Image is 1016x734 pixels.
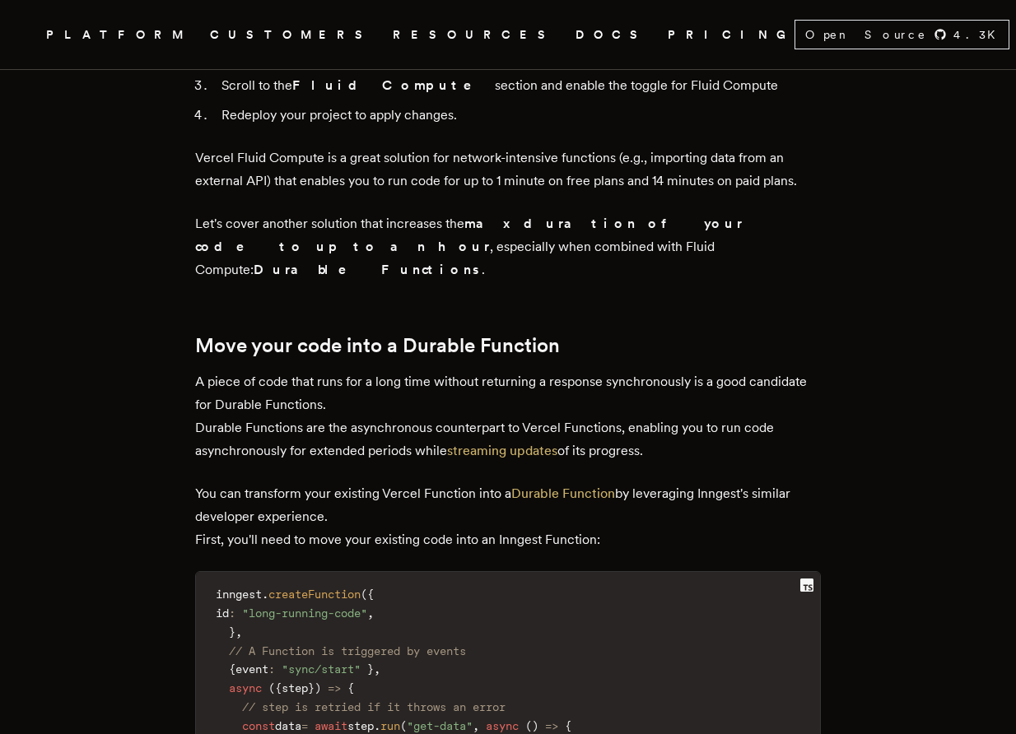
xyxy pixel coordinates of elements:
[367,588,374,601] span: {
[393,25,556,45] button: RESOURCES
[242,606,367,620] span: "long-running-code"
[347,719,374,732] span: step
[254,262,482,277] strong: Durable Functions
[210,25,373,45] a: CUSTOMERS
[217,104,821,127] li: Redeploy your project to apply changes.
[195,482,821,551] p: You can transform your existing Vercel Function into a by leveraging Inngest's similar developer ...
[195,146,821,193] p: Vercel Fluid Compute is a great solution for network-intensive functions (e.g., importing data fr...
[328,681,341,695] span: =>
[367,662,374,676] span: }
[235,662,268,676] span: event
[668,25,795,45] a: PRICING
[486,719,519,732] span: async
[400,719,407,732] span: (
[361,588,367,601] span: (
[282,681,308,695] span: step
[805,26,927,43] span: Open Source
[262,588,268,601] span: .
[217,74,821,97] li: Scroll to the section and enable the toggle for Fluid Compute
[315,719,347,732] span: await
[301,719,308,732] span: =
[565,719,571,732] span: {
[447,443,557,458] a: streaming updates
[511,485,615,501] a: Durable Function
[953,26,1005,43] span: 4.3 K
[268,662,275,676] span: :
[229,662,235,676] span: {
[229,644,466,657] span: // A Function is triggered by events
[282,662,361,676] span: "sync/start"
[229,606,235,620] span: :
[367,606,374,620] span: ,
[216,606,229,620] span: id
[229,625,235,639] span: }
[545,719,558,732] span: =>
[242,719,275,732] span: const
[380,719,400,732] span: run
[525,719,532,732] span: (
[407,719,473,732] span: "get-data"
[216,588,262,601] span: inngest
[195,370,821,462] p: A piece of code that runs for a long time without returning a response synchronously is a good ca...
[268,588,361,601] span: createFunction
[308,681,315,695] span: }
[242,700,506,713] span: // step is retried if it throws an error
[473,719,479,732] span: ,
[195,334,821,357] h2: Move your code into a Durable Function
[576,25,648,45] a: DOCS
[229,681,262,695] span: async
[292,77,495,93] strong: Fluid Compute
[195,212,821,281] p: Let's cover another solution that increases the , especially when combined with Fluid Compute: .
[46,25,190,45] button: PLATFORM
[532,719,538,732] span: )
[235,625,242,639] span: ,
[374,719,380,732] span: .
[275,719,301,732] span: data
[195,216,743,254] strong: max duration of your code to up to an hour
[315,681,321,695] span: )
[268,681,275,695] span: (
[374,662,380,676] span: ,
[347,681,354,695] span: {
[275,681,282,695] span: {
